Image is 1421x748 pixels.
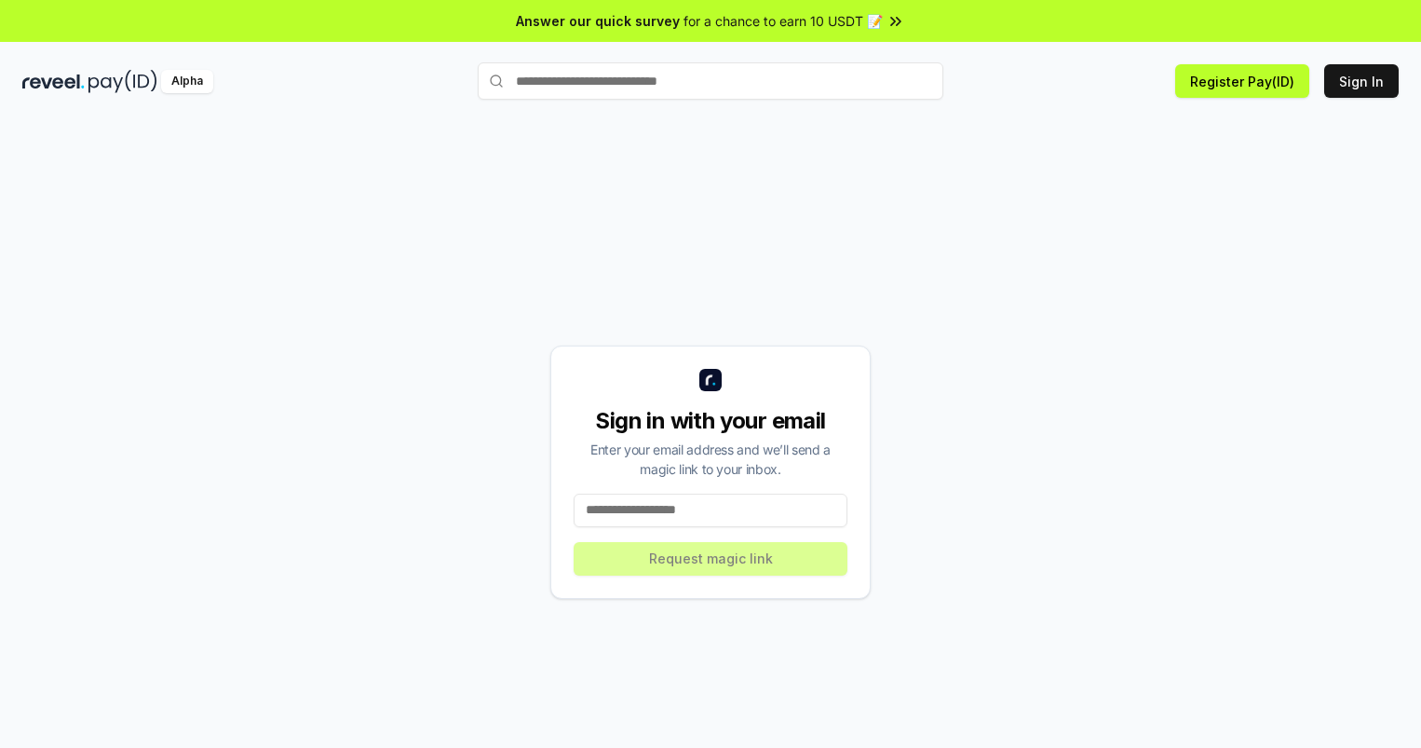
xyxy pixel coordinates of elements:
span: for a chance to earn 10 USDT 📝 [683,11,883,31]
span: Answer our quick survey [516,11,680,31]
button: Sign In [1324,64,1399,98]
img: pay_id [88,70,157,93]
div: Enter your email address and we’ll send a magic link to your inbox. [574,440,847,479]
img: reveel_dark [22,70,85,93]
div: Alpha [161,70,213,93]
button: Register Pay(ID) [1175,64,1309,98]
div: Sign in with your email [574,406,847,436]
img: logo_small [699,369,722,391]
